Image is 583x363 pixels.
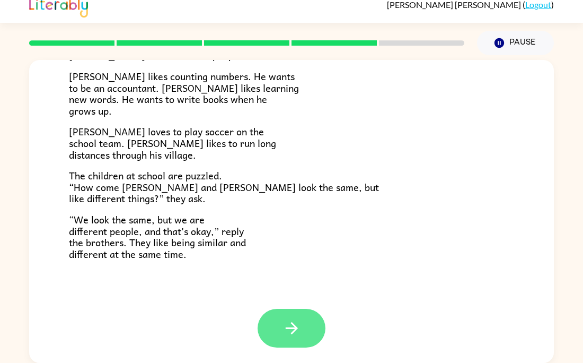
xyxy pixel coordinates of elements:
[477,31,554,55] button: Pause
[69,124,276,162] span: [PERSON_NAME] loves to play soccer on the school team. [PERSON_NAME] likes to run long distances ...
[69,212,246,262] span: “We look the same, but we are different people, and that's okay,” reply the brothers. They like b...
[69,68,299,118] span: [PERSON_NAME] likes counting numbers. He wants to be an accountant. [PERSON_NAME] likes learning ...
[69,168,379,206] span: The children at school are puzzled. “How come [PERSON_NAME] and [PERSON_NAME] look the same, but ...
